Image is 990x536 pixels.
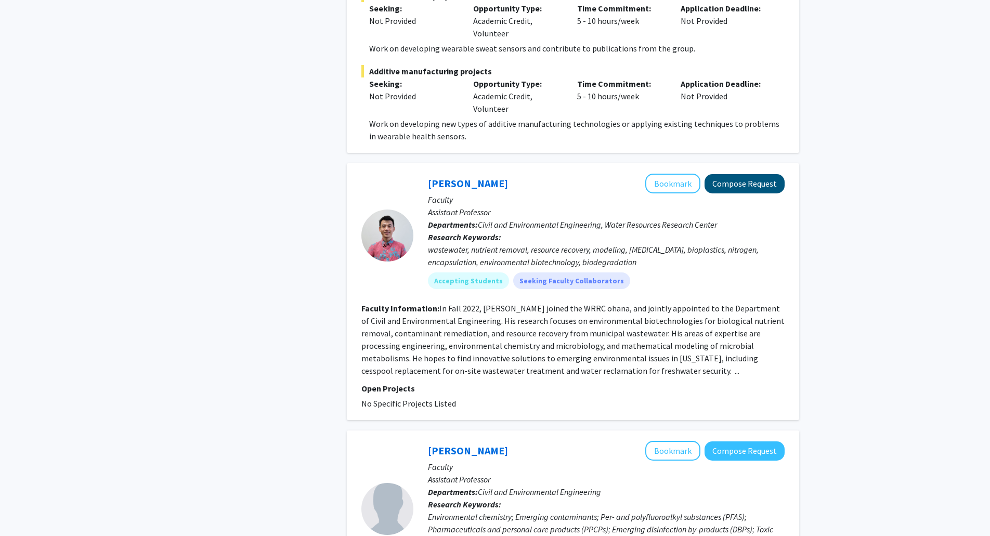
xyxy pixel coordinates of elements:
[681,2,769,15] p: Application Deadline:
[361,303,785,376] fg-read-more: In Fall 2022, [PERSON_NAME] joined the WRRC ohana, and jointly appointed to the Department of Civ...
[473,77,562,90] p: Opportunity Type:
[428,461,785,473] p: Faculty
[8,489,44,528] iframe: Chat
[478,219,717,230] span: Civil and Environmental Engineering, Water Resources Research Center
[577,2,666,15] p: Time Commitment:
[645,441,700,461] button: Add Juhee Kim to Bookmarks
[428,487,478,497] b: Departments:
[681,77,769,90] p: Application Deadline:
[369,2,458,15] p: Seeking:
[428,206,785,218] p: Assistant Professor
[705,174,785,193] button: Compose Request to Zhiyue Wang
[428,272,509,289] mat-chip: Accepting Students
[705,441,785,461] button: Compose Request to Juhee Kim
[361,65,785,77] span: Additive manufacturing projects
[673,2,777,40] div: Not Provided
[465,77,569,115] div: Academic Credit, Volunteer
[369,117,785,142] p: Work on developing new types of additive manufacturing technologies or applying existing techniqu...
[465,2,569,40] div: Academic Credit, Volunteer
[369,15,458,27] div: Not Provided
[369,42,785,55] p: Work on developing wearable sweat sensors and contribute to publications from the group.
[428,177,508,190] a: [PERSON_NAME]
[577,77,666,90] p: Time Commitment:
[428,243,785,268] div: wastewater, nutrient removal, resource recovery, modeling, [MEDICAL_DATA], bioplastics, nitrogen,...
[428,473,785,486] p: Assistant Professor
[428,499,501,509] b: Research Keywords:
[361,382,785,395] p: Open Projects
[428,232,501,242] b: Research Keywords:
[428,219,478,230] b: Departments:
[645,174,700,193] button: Add Zhiyue Wang to Bookmarks
[569,2,673,40] div: 5 - 10 hours/week
[369,90,458,102] div: Not Provided
[569,77,673,115] div: 5 - 10 hours/week
[513,272,630,289] mat-chip: Seeking Faculty Collaborators
[369,77,458,90] p: Seeking:
[428,444,508,457] a: [PERSON_NAME]
[478,487,601,497] span: Civil and Environmental Engineering
[473,2,562,15] p: Opportunity Type:
[361,303,439,313] b: Faculty Information:
[361,398,456,409] span: No Specific Projects Listed
[673,77,777,115] div: Not Provided
[428,193,785,206] p: Faculty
